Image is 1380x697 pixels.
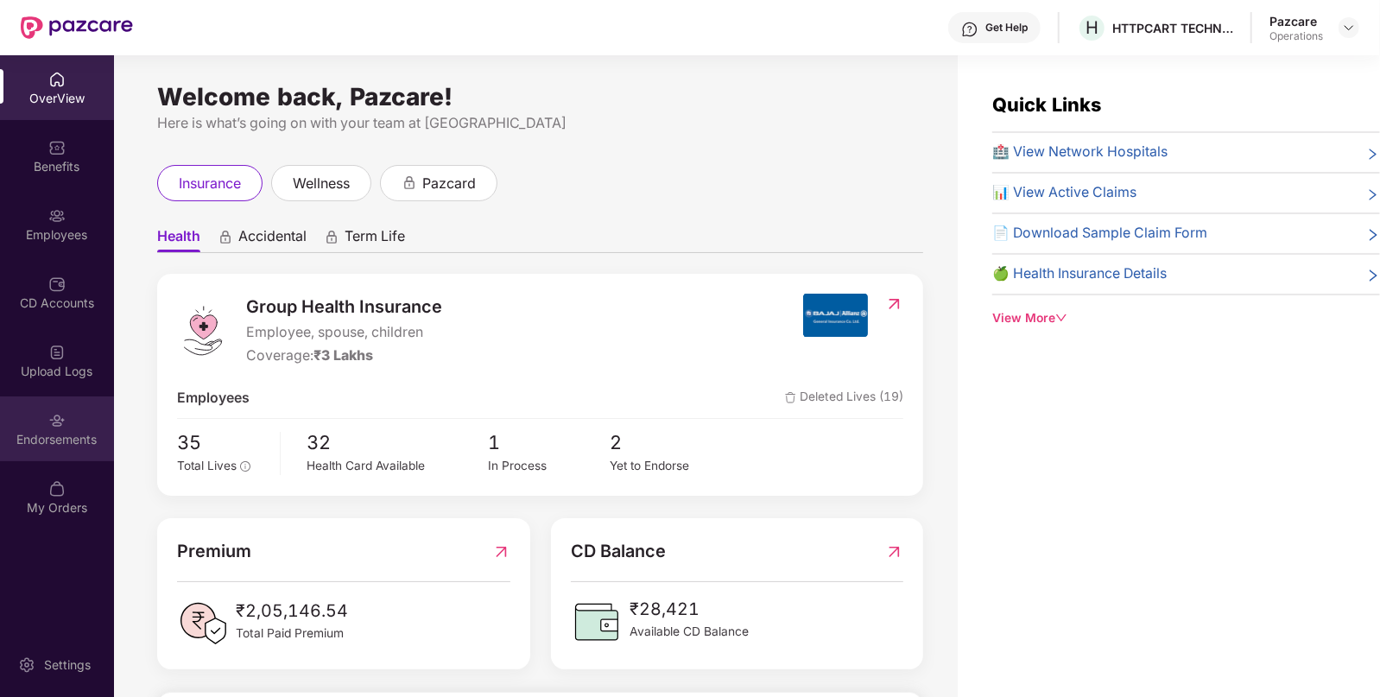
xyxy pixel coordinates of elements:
span: Health [157,227,200,252]
img: svg+xml;base64,PHN2ZyBpZD0iRW1wbG95ZWVzIiB4bWxucz0iaHR0cDovL3d3dy53My5vcmcvMjAwMC9zdmciIHdpZHRoPS... [48,207,66,225]
div: In Process [489,457,610,476]
img: svg+xml;base64,PHN2ZyBpZD0iSG9tZSIgeG1sbnM9Imh0dHA6Ly93d3cudzMub3JnLzIwMDAvc3ZnIiB3aWR0aD0iMjAiIG... [48,71,66,88]
span: Employee, spouse, children [246,322,442,344]
span: right [1366,267,1380,285]
span: ₹28,421 [630,596,749,623]
span: 35 [177,428,268,457]
span: insurance [179,173,241,194]
span: pazcard [422,173,476,194]
div: animation [402,174,417,190]
img: insurerIcon [803,294,868,337]
span: 2 [610,428,731,457]
img: svg+xml;base64,PHN2ZyBpZD0iRW5kb3JzZW1lbnRzIiB4bWxucz0iaHR0cDovL3d3dy53My5vcmcvMjAwMC9zdmciIHdpZH... [48,412,66,429]
span: 📄 Download Sample Claim Form [992,223,1207,244]
img: svg+xml;base64,PHN2ZyBpZD0iVXBsb2FkX0xvZ3MiIGRhdGEtbmFtZT0iVXBsb2FkIExvZ3MiIHhtbG5zPSJodHRwOi8vd3... [48,344,66,361]
span: 1 [489,428,610,457]
div: Pazcare [1269,13,1323,29]
img: svg+xml;base64,PHN2ZyBpZD0iU2V0dGluZy0yMHgyMCIgeG1sbnM9Imh0dHA6Ly93d3cudzMub3JnLzIwMDAvc3ZnIiB3aW... [18,656,35,674]
span: H [1086,17,1098,38]
span: 🏥 View Network Hospitals [992,142,1168,163]
span: Available CD Balance [630,623,749,642]
span: right [1366,226,1380,244]
img: logo [177,305,229,357]
div: View More [992,309,1380,328]
div: Welcome back, Pazcare! [157,90,923,104]
span: right [1366,145,1380,163]
img: New Pazcare Logo [21,16,133,39]
span: Employees [177,388,250,409]
span: CD Balance [571,538,666,565]
span: Total Paid Premium [236,624,348,643]
span: Deleted Lives (19) [785,388,903,409]
span: Quick Links [992,93,1101,116]
img: RedirectIcon [492,538,510,565]
div: Here is what’s going on with your team at [GEOGRAPHIC_DATA] [157,112,923,134]
div: Settings [39,656,96,674]
span: Group Health Insurance [246,294,442,320]
div: animation [324,229,339,244]
div: Coverage: [246,345,442,367]
span: down [1055,312,1067,324]
div: HTTPCART TECHNOLOGIES PRIVATE LIMITED [1112,20,1233,36]
img: svg+xml;base64,PHN2ZyBpZD0iQ0RfQWNjb3VudHMiIGRhdGEtbmFtZT0iQ0QgQWNjb3VudHMiIHhtbG5zPSJodHRwOi8vd3... [48,276,66,293]
span: right [1366,186,1380,204]
img: RedirectIcon [885,295,903,313]
img: svg+xml;base64,PHN2ZyBpZD0iRHJvcGRvd24tMzJ4MzIiIHhtbG5zPSJodHRwOi8vd3d3LnczLm9yZy8yMDAwL3N2ZyIgd2... [1342,21,1356,35]
img: svg+xml;base64,PHN2ZyBpZD0iQmVuZWZpdHMiIHhtbG5zPSJodHRwOi8vd3d3LnczLm9yZy8yMDAwL3N2ZyIgd2lkdGg9Ij... [48,139,66,156]
span: 📊 View Active Claims [992,182,1136,204]
span: Total Lives [177,459,237,472]
span: Term Life [345,227,405,252]
img: RedirectIcon [885,538,903,565]
span: wellness [293,173,350,194]
span: Accidental [238,227,307,252]
div: animation [218,229,233,244]
img: svg+xml;base64,PHN2ZyBpZD0iSGVscC0zMngzMiIgeG1sbnM9Imh0dHA6Ly93d3cudzMub3JnLzIwMDAvc3ZnIiB3aWR0aD... [961,21,978,38]
div: Yet to Endorse [610,457,731,476]
div: Health Card Available [307,457,488,476]
span: 32 [307,428,488,457]
img: CDBalanceIcon [571,596,623,648]
span: Premium [177,538,251,565]
span: 🍏 Health Insurance Details [992,263,1167,285]
div: Get Help [985,21,1028,35]
span: info-circle [240,461,250,472]
span: ₹2,05,146.54 [236,598,348,624]
img: svg+xml;base64,PHN2ZyBpZD0iTXlfT3JkZXJzIiBkYXRhLW5hbWU9Ik15IE9yZGVycyIgeG1sbnM9Imh0dHA6Ly93d3cudz... [48,480,66,497]
span: ₹3 Lakhs [313,347,373,364]
img: PaidPremiumIcon [177,598,229,649]
div: Operations [1269,29,1323,43]
img: deleteIcon [785,392,796,403]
